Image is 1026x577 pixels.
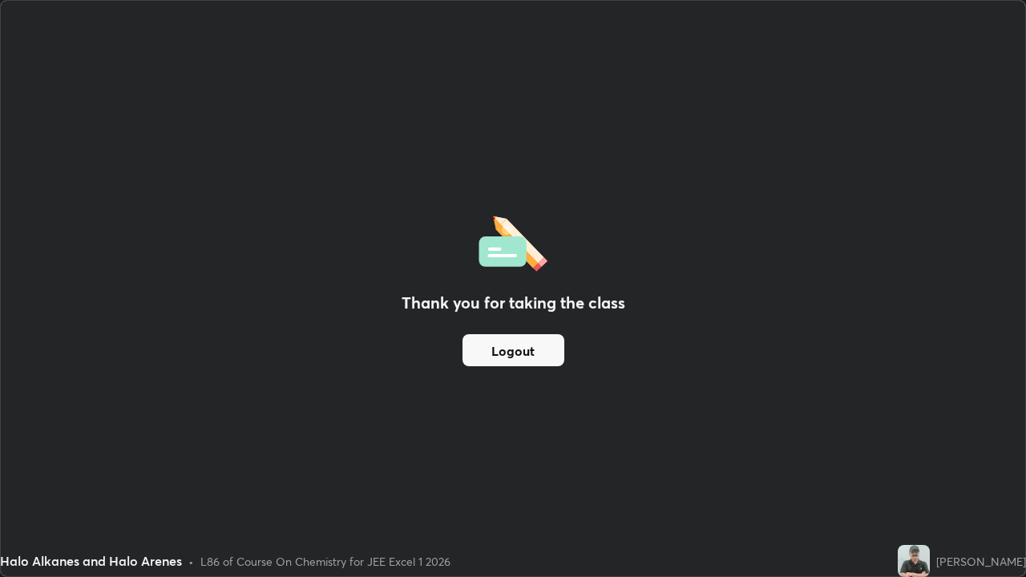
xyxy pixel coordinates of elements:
img: 91f328810c824c01b6815d32d6391758.jpg [898,545,930,577]
h2: Thank you for taking the class [402,291,625,315]
button: Logout [463,334,564,366]
div: [PERSON_NAME] [936,553,1026,570]
img: offlineFeedback.1438e8b3.svg [479,211,547,272]
div: L86 of Course On Chemistry for JEE Excel 1 2026 [200,553,450,570]
div: • [188,553,194,570]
